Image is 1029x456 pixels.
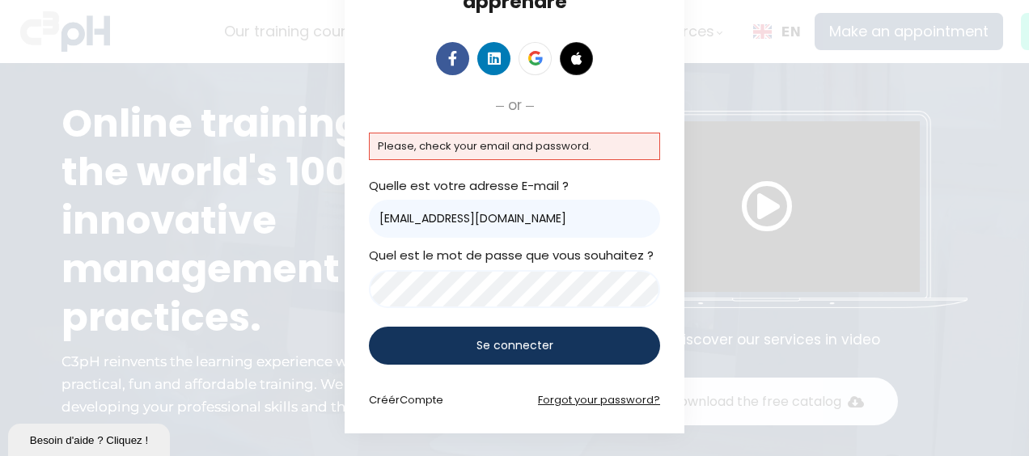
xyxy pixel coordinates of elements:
p: Please, check your email and password. [378,137,651,155]
iframe: chat widget [8,420,173,456]
a: Forgot your password? [538,392,660,407]
a: CréérCompte [369,392,443,407]
input: E-mail ? [369,200,660,238]
span: Compte [400,392,443,407]
span: Se connecter [476,337,553,354]
span: or [508,94,522,116]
